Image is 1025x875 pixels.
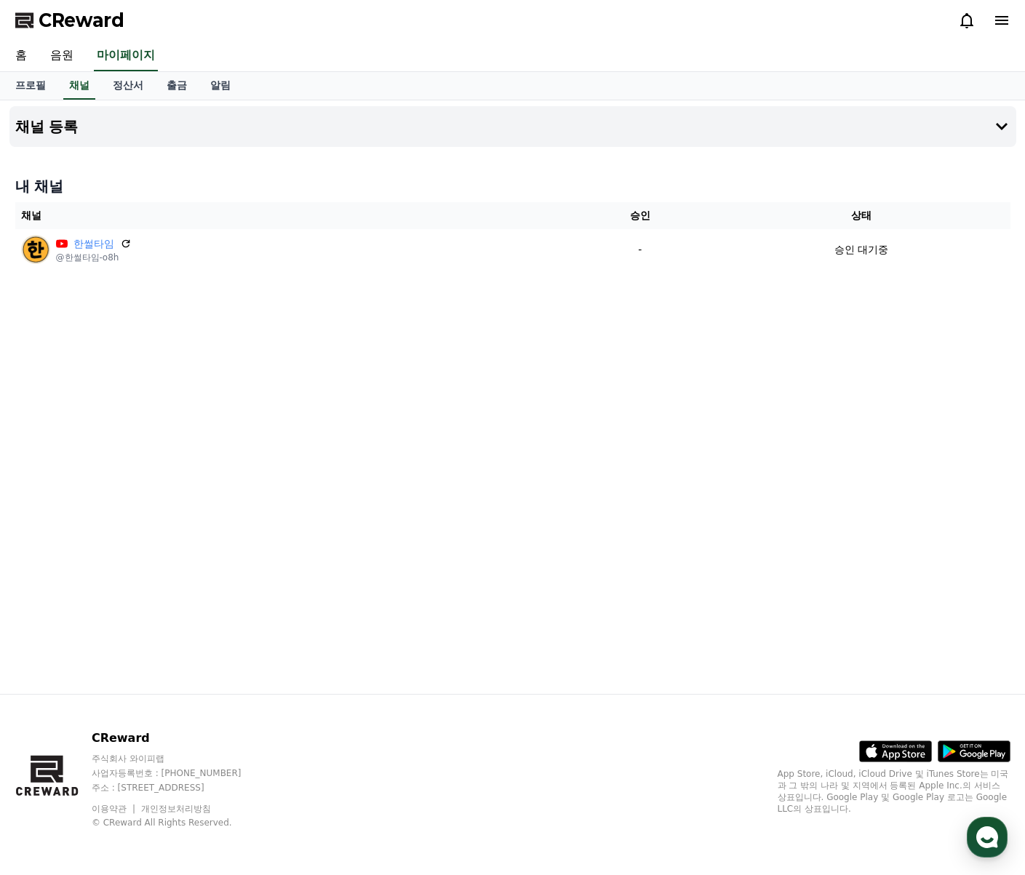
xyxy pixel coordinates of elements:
[92,767,269,779] p: 사업자등록번호 : [PHONE_NUMBER]
[15,176,1010,196] h4: 내 채널
[39,41,85,71] a: 음원
[56,252,132,263] p: @한썰타임-o8h
[133,484,151,495] span: 대화
[96,461,188,498] a: 대화
[15,9,124,32] a: CReward
[92,730,269,747] p: CReward
[73,236,114,252] a: 한썰타임
[4,72,57,100] a: 프로필
[4,461,96,498] a: 홈
[46,483,55,495] span: 홈
[63,72,95,100] a: 채널
[101,72,155,100] a: 정산서
[94,41,158,71] a: 마이페이지
[92,782,269,794] p: 주소 : [STREET_ADDRESS]
[573,242,706,257] p: -
[15,202,568,229] th: 채널
[92,817,269,828] p: © CReward All Rights Reserved.
[712,202,1010,229] th: 상태
[778,768,1010,815] p: App Store, iCloud, iCloud Drive 및 iTunes Store는 미국과 그 밖의 나라 및 지역에서 등록된 Apple Inc.의 서비스 상표입니다. Goo...
[199,72,242,100] a: 알림
[39,9,124,32] span: CReward
[4,41,39,71] a: 홈
[9,106,1016,147] button: 채널 등록
[188,461,279,498] a: 설정
[834,242,888,257] p: 승인 대기중
[92,753,269,764] p: 주식회사 와이피랩
[15,119,79,135] h4: 채널 등록
[21,235,50,264] img: 한썰타임
[141,804,211,814] a: 개인정보처리방침
[92,804,137,814] a: 이용약관
[567,202,712,229] th: 승인
[155,72,199,100] a: 출금
[225,483,242,495] span: 설정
